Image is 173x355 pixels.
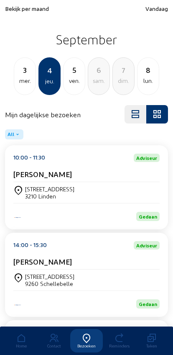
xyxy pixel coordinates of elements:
span: Gedaan [139,301,157,307]
div: Contact [38,343,70,348]
div: Taken [135,343,168,348]
h4: Mijn dagelijkse bezoeken [5,111,81,118]
cam-card-title: [PERSON_NAME] [13,170,72,178]
div: 9260 Schellebelle [25,280,74,287]
div: 8 [137,64,159,76]
div: 3210 Linden [25,193,74,200]
a: Home [5,329,38,352]
img: Iso Protect [13,216,22,219]
a: Bezoeken [70,329,103,352]
span: Adviseur [136,243,157,248]
img: Iso Protect [13,304,22,306]
div: 14:00 - 15:30 [13,241,47,250]
div: 5 [64,64,85,76]
a: Taken [135,329,168,352]
span: Vandaag [145,5,168,12]
div: jeu. [39,76,60,86]
div: [STREET_ADDRESS] [25,185,74,193]
span: Bekijk per maand [5,5,49,12]
div: 4 [39,64,60,76]
a: Reminders [103,329,135,352]
cam-card-title: [PERSON_NAME] [13,257,72,266]
div: ven. [64,76,85,86]
div: 3 [14,64,36,76]
div: 10:00 - 11:30 [13,154,45,162]
div: 6 [88,64,109,76]
div: lun. [137,76,159,86]
span: Gedaan [139,214,157,219]
div: 7 [113,64,134,76]
span: Adviseur [136,155,157,160]
div: Home [5,343,38,348]
div: dim. [113,76,134,86]
div: Reminders [103,343,135,348]
span: All [8,131,14,138]
a: Contact [38,329,70,352]
h2: September [5,29,168,50]
div: mer. [14,76,36,86]
div: Bezoeken [70,343,103,348]
div: sam. [88,76,109,86]
div: [STREET_ADDRESS] [25,273,74,280]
